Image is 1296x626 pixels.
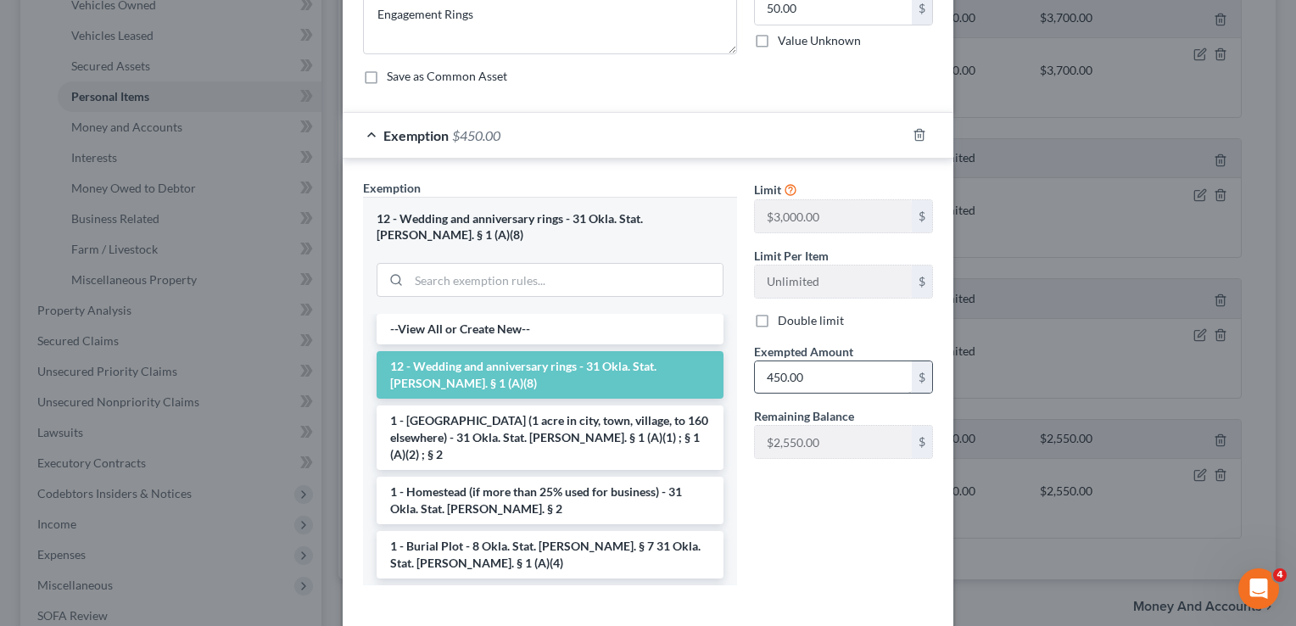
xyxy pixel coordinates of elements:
label: Value Unknown [778,32,861,49]
span: Exemption [363,181,421,195]
label: Remaining Balance [754,407,854,425]
span: 4 [1273,568,1287,582]
span: Limit [754,182,781,197]
li: 1 - Burial Plot - 8 Okla. Stat. [PERSON_NAME]. § 7 31 Okla. Stat. [PERSON_NAME]. § 1 (A)(4) [377,531,723,578]
label: Save as Common Asset [387,68,507,85]
li: 12 - Wedding and anniversary rings - 31 Okla. Stat. [PERSON_NAME]. § 1 (A)(8) [377,351,723,399]
div: $ [912,361,932,394]
div: $ [912,265,932,298]
input: -- [755,265,912,298]
div: 12 - Wedding and anniversary rings - 31 Okla. Stat. [PERSON_NAME]. § 1 (A)(8) [377,211,723,243]
li: 1 - [GEOGRAPHIC_DATA] (1 acre in city, town, village, to 160 elsewhere) - 31 Okla. Stat. [PERSON_... [377,405,723,470]
li: 1 - Homestead (if more than 25% used for business) - 31 Okla. Stat. [PERSON_NAME]. § 2 [377,477,723,524]
input: -- [755,200,912,232]
input: 0.00 [755,361,912,394]
iframe: Intercom live chat [1238,568,1279,609]
div: $ [912,426,932,458]
label: Double limit [778,312,844,329]
li: --View All or Create New-- [377,314,723,344]
span: $450.00 [452,127,500,143]
label: Limit Per Item [754,247,829,265]
span: Exemption [383,127,449,143]
input: -- [755,426,912,458]
input: Search exemption rules... [409,264,723,296]
span: Exempted Amount [754,344,853,359]
div: $ [912,200,932,232]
